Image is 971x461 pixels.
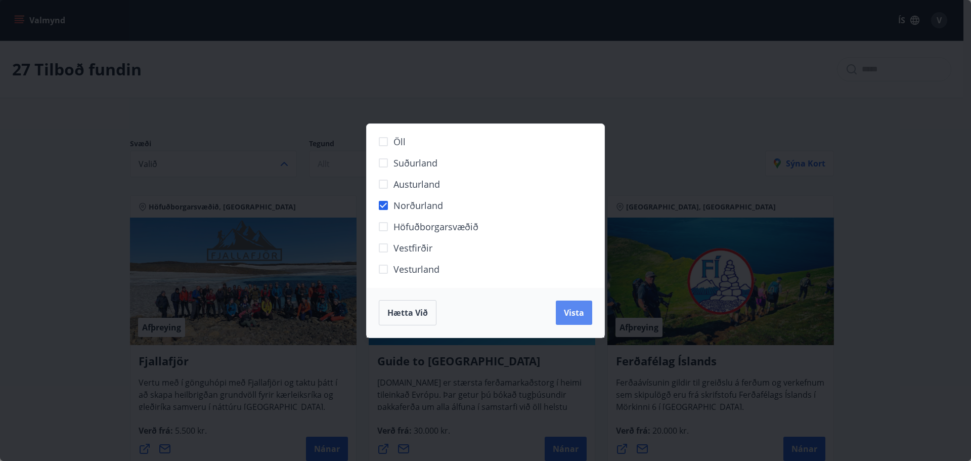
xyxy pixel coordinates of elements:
button: Hætta við [379,300,436,325]
button: Vista [556,301,592,325]
span: Vista [564,307,584,318]
span: Vestfirðir [393,241,432,255]
span: Vesturland [393,263,439,276]
span: Höfuðborgarsvæðið [393,220,478,233]
span: Hætta við [387,307,428,318]
span: Öll [393,135,406,148]
span: Austurland [393,178,440,191]
span: Norðurland [393,199,443,212]
span: Suðurland [393,156,437,170]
